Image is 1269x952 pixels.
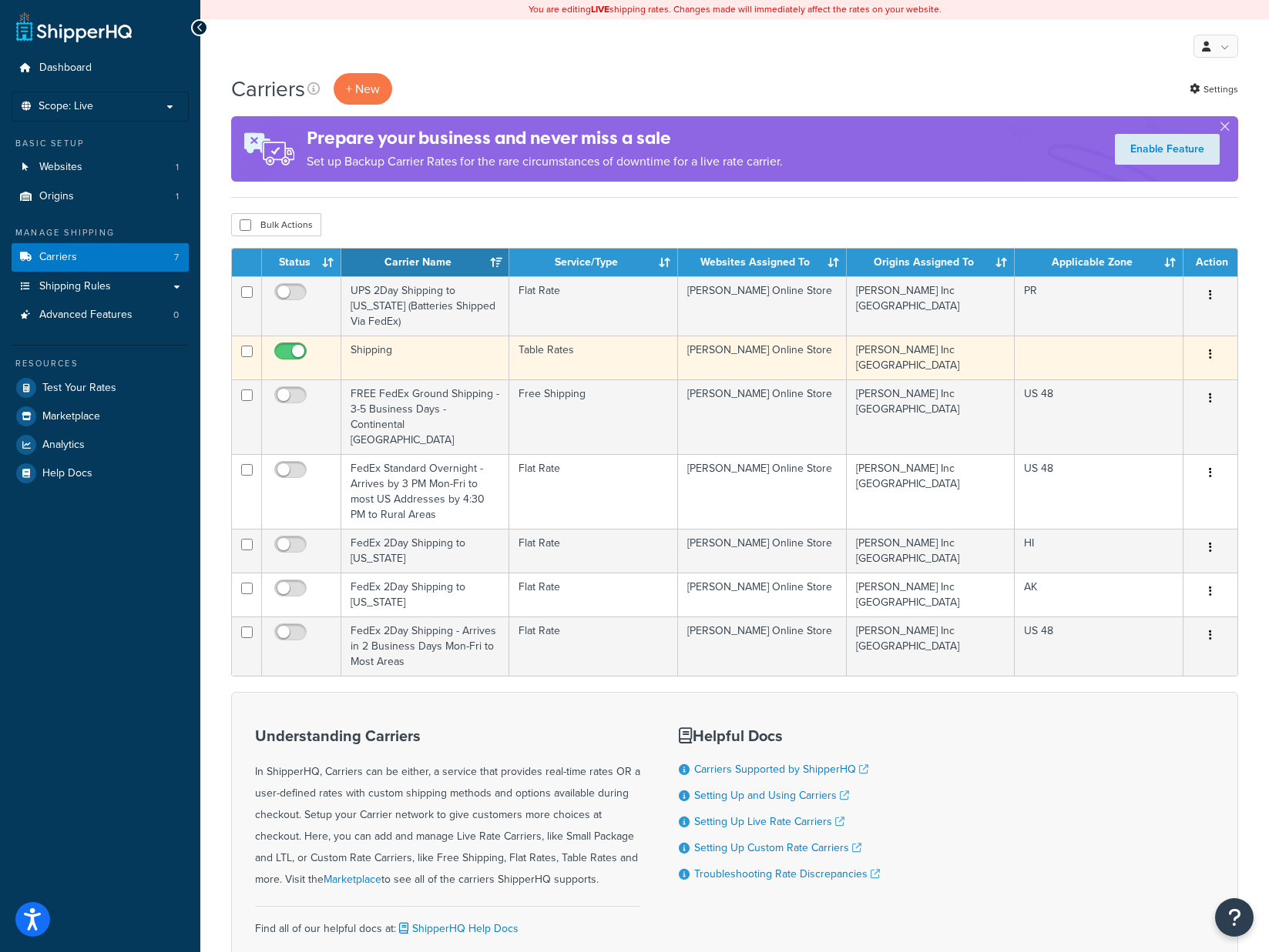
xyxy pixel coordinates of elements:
li: Websites [12,153,189,182]
td: Flat Rate [509,616,677,676]
td: US 48 [1015,379,1183,454]
td: FedEx 2Day Shipping to [US_STATE] [341,573,509,616]
div: Manage Shipping [12,226,189,239]
th: Applicable Zone: activate to sort column ascending [1015,249,1183,276]
span: Shipping Rules [39,280,111,293]
td: [PERSON_NAME] Inc [GEOGRAPHIC_DATA] [847,573,1016,616]
img: ad-rules-rateshop-fe6ec290ccb7230408bd80ed9643f0289d75e0ffd9eb532fc0e269fcd187b520.png [231,116,307,182]
button: Bulk Actions [231,213,321,236]
a: Advanced Features 0 [12,301,189,329]
span: 1 [176,161,179,174]
a: Websites 1 [12,153,189,182]
td: Free Shipping [509,379,677,454]
span: Analytics [42,439,85,452]
td: Flat Rate [509,573,677,616]
td: [PERSON_NAME] Online Store [678,454,847,529]
td: [PERSON_NAME] Inc [GEOGRAPHIC_DATA] [847,336,1016,379]
a: Setting Up Live Rate Carriers [694,813,844,830]
td: FedEx 2Day Shipping to [US_STATE] [341,529,509,573]
td: FREE FedEx Ground Shipping - 3-5 Business Days - Continental [GEOGRAPHIC_DATA] [341,379,509,454]
a: Marketplace [12,403,189,430]
td: [PERSON_NAME] Inc [GEOGRAPHIC_DATA] [847,454,1016,529]
li: Advanced Features [12,301,189,329]
td: FedEx 2Day Shipping - Arrives in 2 Business Days Mon-Fri to Most Areas [341,616,509,676]
a: Marketplace [324,871,381,887]
h1: Carriers [231,74,305,104]
span: Test Your Rates [42,382,116,395]
span: Marketplace [42,410,100,423]
td: FedEx Standard Overnight - Arrives by 3 PM Mon-Fri to most US Addresses by 4:30 PM to Rural Areas [341,454,509,529]
th: Action [1183,249,1237,276]
a: Analytics [12,431,189,459]
a: Settings [1190,78,1238,100]
td: [PERSON_NAME] Online Store [678,379,847,454]
a: Troubleshooting Rate Discrepancies [694,866,880,882]
span: Websites [39,161,82,174]
td: Table Rates [509,336,677,379]
a: Test Your Rates [12,374,189,402]
a: Setting Up Custom Rate Carriers [694,840,861,856]
td: HI [1015,529,1183,573]
span: 7 [174,251,179,264]
b: LIVE [591,2,609,16]
td: [PERSON_NAME] Inc [GEOGRAPHIC_DATA] [847,379,1016,454]
th: Websites Assigned To: activate to sort column ascending [678,249,847,276]
h4: Prepare your business and never miss a sale [307,125,783,151]
td: [PERSON_NAME] Online Store [678,573,847,616]
span: Carriers [39,251,77,264]
td: [PERSON_NAME] Online Store [678,616,847,676]
a: Origins 1 [12,182,189,211]
td: Flat Rate [509,529,677,573]
td: AK [1015,573,1183,616]
th: Origins Assigned To: activate to sort column ascending [847,249,1016,276]
a: Setting Up and Using Carriers [694,787,849,803]
button: Open Resource Center [1215,898,1254,937]
a: Dashboard [12,54,189,82]
p: Set up Backup Carrier Rates for the rare circumstances of downtime for a live rate carrier. [307,151,783,172]
li: Carriers [12,243,189,272]
a: ShipperHQ Help Docs [396,920,519,937]
th: Carrier Name: activate to sort column ascending [341,249,509,276]
div: Resources [12,357,189,370]
a: Enable Feature [1115,134,1220,165]
a: Help Docs [12,459,189,487]
td: [PERSON_NAME] Online Store [678,336,847,379]
td: US 48 [1015,616,1183,676]
div: In ShipperHQ, Carriers can be either, a service that provides real-time rates OR a user-defined r... [255,727,640,890]
td: [PERSON_NAME] Inc [GEOGRAPHIC_DATA] [847,529,1016,573]
a: ShipperHQ Home [16,12,132,42]
td: US 48 [1015,454,1183,529]
td: Flat Rate [509,276,677,336]
h3: Helpful Docs [679,727,880,744]
h3: Understanding Carriers [255,727,640,744]
td: UPS 2Day Shipping to [US_STATE] (Batteries Shipped Via FedEx) [341,276,509,336]
a: Carriers Supported by ShipperHQ [694,761,868,777]
span: Origins [39,190,74,203]
td: [PERSON_NAME] Inc [GEOGRAPHIC_DATA] [847,276,1016,336]
a: Carriers 7 [12,243,189,272]
td: [PERSON_NAME] Online Store [678,276,847,336]
td: Flat Rate [509,454,677,529]
td: [PERSON_NAME] Online Store [678,529,847,573]
div: Find all of our helpful docs at: [255,906,640,940]
td: [PERSON_NAME] Inc [GEOGRAPHIC_DATA] [847,616,1016,676]
span: Help Docs [42,467,92,480]
th: Status: activate to sort column ascending [262,249,341,276]
td: Shipping [341,336,509,379]
button: + New [334,73,392,105]
span: 0 [173,309,179,322]
li: Origins [12,182,189,211]
a: Shipping Rules [12,272,189,301]
span: Advanced Features [39,309,133,322]
div: Basic Setup [12,137,189,150]
span: 1 [176,190,179,203]
span: Dashboard [39,62,92,75]
th: Service/Type: activate to sort column ascending [509,249,677,276]
td: PR [1015,276,1183,336]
